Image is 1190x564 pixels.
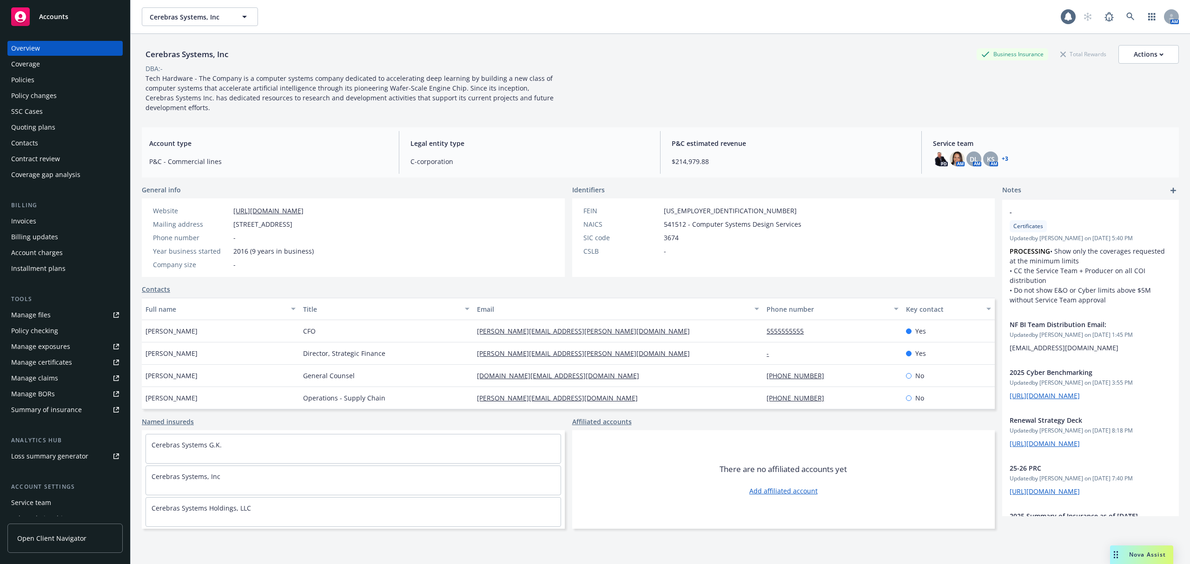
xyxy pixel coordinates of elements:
button: Actions [1118,45,1179,64]
span: No [915,393,924,403]
a: Cerebras Systems, Inc [152,472,220,481]
span: Service team [933,138,1171,148]
span: P&C estimated revenue [672,138,910,148]
div: Overview [11,41,40,56]
a: [URL][DOMAIN_NAME] [1010,391,1080,400]
a: Manage certificates [7,355,123,370]
span: 2025 Summary of Insurance as of [DATE] [1010,511,1147,521]
div: Mailing address [153,219,230,229]
div: Billing [7,201,123,210]
div: Title [303,304,459,314]
a: Report a Bug [1100,7,1118,26]
a: Add affiliated account [749,486,818,496]
a: [PERSON_NAME][EMAIL_ADDRESS][DOMAIN_NAME] [477,393,645,402]
span: Identifiers [572,185,605,195]
a: [PERSON_NAME][EMAIL_ADDRESS][PERSON_NAME][DOMAIN_NAME] [477,327,697,335]
span: [PERSON_NAME] [145,371,198,380]
span: Nova Assist [1129,551,1166,558]
span: Account type [149,138,388,148]
span: $214,979.88 [672,157,910,166]
a: Affiliated accounts [572,417,632,426]
a: +3 [1002,156,1008,162]
strong: PROCESSING [1010,247,1050,256]
div: Phone number [767,304,888,314]
a: Summary of insurance [7,402,123,417]
a: Named insureds [142,417,194,426]
div: Manage files [11,308,51,322]
span: 541512 - Computer Systems Design Services [664,219,801,229]
button: Key contact [902,298,995,320]
a: [PERSON_NAME][EMAIL_ADDRESS][PERSON_NAME][DOMAIN_NAME] [477,349,697,358]
div: SSC Cases [11,104,43,119]
span: Operations - Supply Chain [303,393,385,403]
div: Policy checking [11,323,58,338]
p: • Show only the coverages requested at the minimum limits • CC the Service Team + Producer on all... [1010,246,1171,305]
a: Installment plans [7,261,123,276]
div: Analytics hub [7,436,123,445]
div: Manage BORs [11,387,55,401]
a: [PHONE_NUMBER] [767,371,832,380]
a: Sales relationships [7,511,123,526]
span: [PERSON_NAME] [145,393,198,403]
span: [PERSON_NAME] [145,326,198,336]
span: [PERSON_NAME] [145,348,198,358]
div: Coverage [11,57,40,72]
div: Service team [11,495,51,510]
span: 2016 (9 years in business) [233,246,314,256]
div: Manage exposures [11,339,70,354]
div: Total Rewards [1056,48,1111,60]
img: photo [950,151,965,166]
span: Legal entity type [410,138,649,148]
div: Full name [145,304,285,314]
span: KS [987,154,995,164]
div: FEIN [583,206,660,216]
a: Coverage [7,57,123,72]
span: General Counsel [303,371,355,380]
span: DL [970,154,978,164]
span: Updated by [PERSON_NAME] on [DATE] 7:40 PM [1010,474,1171,483]
a: Invoices [7,214,123,229]
a: Contacts [7,136,123,151]
span: Updated by [PERSON_NAME] on [DATE] 8:18 PM [1010,426,1171,435]
span: Updated by [PERSON_NAME] on [DATE] 5:40 PM [1010,234,1171,243]
span: 2025 Cyber Benchmarking [1010,367,1147,377]
div: Sales relationships [11,511,70,526]
span: Open Client Navigator [17,533,86,543]
a: Switch app [1143,7,1161,26]
span: Cerebras Systems, Inc [150,12,230,22]
a: SSC Cases [7,104,123,119]
div: Policy changes [11,88,57,103]
div: Actions [1134,46,1164,63]
div: DBA: - [145,64,163,73]
a: Cerebras Systems Holdings, LLC [152,504,251,512]
div: 2025 Summary of Insurance as of [DATE]Updatedby [PERSON_NAME] on [DATE] 7:48 PM[URL][DOMAIN_NAME] [1002,504,1179,551]
div: Cerebras Systems, Inc [142,48,232,60]
button: Cerebras Systems, Inc [142,7,258,26]
div: -CertificatesUpdatedby [PERSON_NAME] on [DATE] 5:40 PMPROCESSING• Show only the coverages request... [1002,200,1179,312]
button: Full name [142,298,299,320]
a: 5555555555 [767,327,811,335]
div: 25-26 PRCUpdatedby [PERSON_NAME] on [DATE] 7:40 PM[URL][DOMAIN_NAME] [1002,456,1179,504]
a: Policy changes [7,88,123,103]
div: Billing updates [11,230,58,244]
div: CSLB [583,246,660,256]
div: Contract review [11,151,60,166]
div: Account settings [7,482,123,492]
span: Yes [915,348,926,358]
div: NAICS [583,219,660,229]
span: Manage exposures [7,339,123,354]
span: - [664,246,666,256]
span: 3674 [664,233,679,243]
a: Coverage gap analysis [7,167,123,182]
span: - [1010,207,1147,217]
a: Billing updates [7,230,123,244]
span: [STREET_ADDRESS] [233,219,292,229]
span: No [915,371,924,380]
a: Account charges [7,245,123,260]
a: Cerebras Systems G.K. [152,440,222,449]
span: - [233,260,236,269]
a: [URL][DOMAIN_NAME] [1010,439,1080,448]
a: Quoting plans [7,120,123,135]
button: Nova Assist [1110,545,1173,564]
span: Notes [1002,185,1021,196]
